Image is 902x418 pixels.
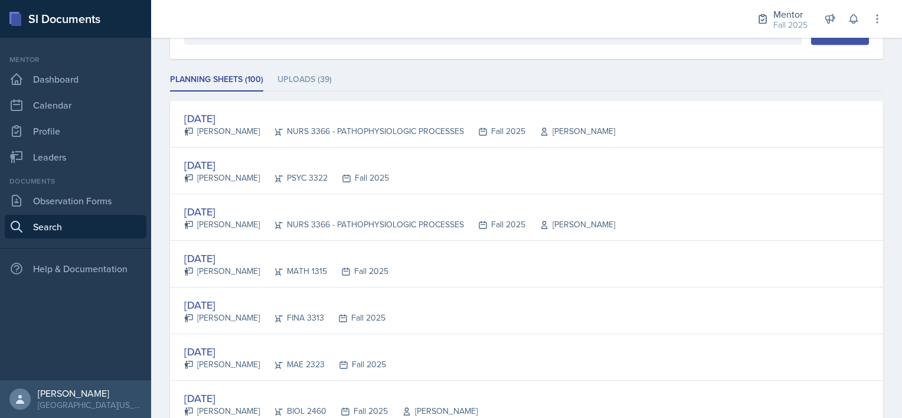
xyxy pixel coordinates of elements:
div: [DATE] [184,110,615,126]
a: Dashboard [5,67,146,91]
div: FINA 3313 [260,312,324,324]
div: [PERSON_NAME] [525,218,615,231]
div: Help & Documentation [5,257,146,280]
div: [PERSON_NAME] [388,405,478,417]
div: [DATE] [184,297,385,313]
a: Leaders [5,145,146,169]
a: Calendar [5,93,146,117]
div: [GEOGRAPHIC_DATA][US_STATE] [38,399,142,411]
div: [PERSON_NAME] [525,125,615,138]
div: [DATE] [184,250,388,266]
div: [PERSON_NAME] [184,405,260,417]
div: Fall 2025 [324,312,385,324]
div: [PERSON_NAME] [184,218,260,231]
div: Documents [5,176,146,187]
div: [PERSON_NAME] [38,387,142,399]
div: Fall 2025 [464,218,525,231]
div: Fall 2025 [328,172,389,184]
div: [PERSON_NAME] [184,358,260,371]
li: Uploads (39) [277,68,332,92]
li: Planning Sheets (100) [170,68,263,92]
div: [PERSON_NAME] [184,172,260,184]
a: Observation Forms [5,189,146,213]
div: NURS 3366 - PATHOPHYSIOLOGIC PROCESSES [260,125,464,138]
div: Fall 2025 [773,19,808,31]
div: [DATE] [184,204,615,220]
a: Profile [5,119,146,143]
div: [PERSON_NAME] [184,265,260,277]
div: [DATE] [184,344,386,360]
div: [DATE] [184,390,478,406]
a: Search [5,215,146,239]
div: BIOL 2460 [260,405,326,417]
div: Mentor [5,54,146,65]
div: Fall 2025 [464,125,525,138]
div: PSYC 3322 [260,172,328,184]
div: [PERSON_NAME] [184,125,260,138]
div: NURS 3366 - PATHOPHYSIOLOGIC PROCESSES [260,218,464,231]
div: MAE 2323 [260,358,325,371]
div: [PERSON_NAME] [184,312,260,324]
div: Fall 2025 [327,265,388,277]
div: Fall 2025 [326,405,388,417]
div: Fall 2025 [325,358,386,371]
div: [DATE] [184,157,389,173]
div: Mentor [773,7,808,21]
div: MATH 1315 [260,265,327,277]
